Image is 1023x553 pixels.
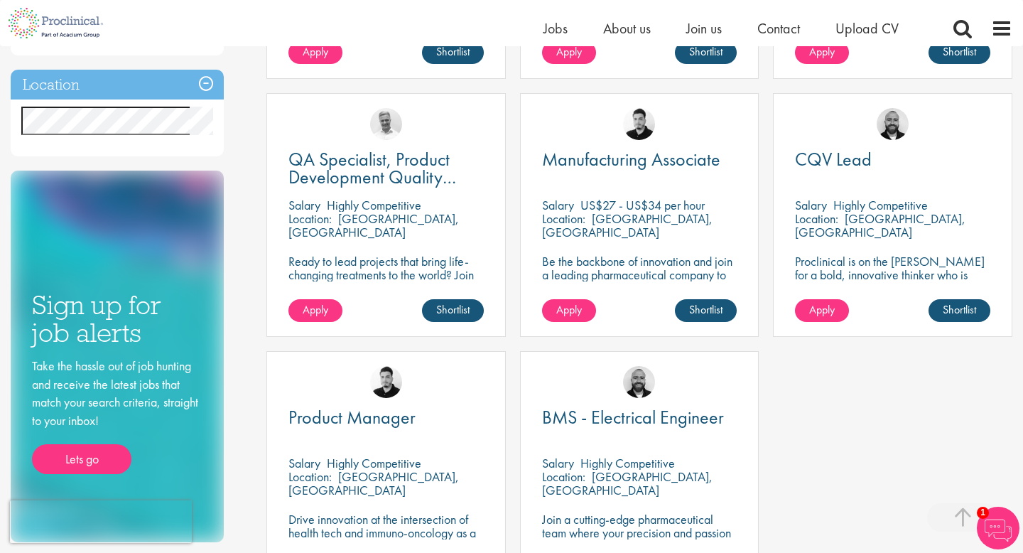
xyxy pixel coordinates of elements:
[303,44,328,59] span: Apply
[835,19,899,38] a: Upload CV
[288,468,332,485] span: Location:
[422,41,484,64] a: Shortlist
[675,41,737,64] a: Shortlist
[795,147,872,171] span: CQV Lead
[977,507,989,519] span: 1
[542,210,585,227] span: Location:
[10,500,192,543] iframe: reCAPTCHA
[795,210,838,227] span: Location:
[877,108,909,140] img: Jordan Kiely
[929,41,990,64] a: Shortlist
[288,210,459,240] p: [GEOGRAPHIC_DATA], [GEOGRAPHIC_DATA]
[288,455,320,471] span: Salary
[11,70,224,100] h3: Location
[809,44,835,59] span: Apply
[303,302,328,317] span: Apply
[543,19,568,38] a: Jobs
[795,197,827,213] span: Salary
[288,405,416,429] span: Product Manager
[542,210,713,240] p: [GEOGRAPHIC_DATA], [GEOGRAPHIC_DATA]
[977,507,1019,549] img: Chatbot
[542,468,585,485] span: Location:
[833,197,928,213] p: Highly Competitive
[327,197,421,213] p: Highly Competitive
[422,299,484,322] a: Shortlist
[603,19,651,38] a: About us
[623,366,655,398] img: Jordan Kiely
[580,455,675,471] p: Highly Competitive
[686,19,722,38] a: Join us
[809,302,835,317] span: Apply
[542,299,596,322] a: Apply
[370,366,402,398] img: Anderson Maldonado
[757,19,800,38] a: Contact
[542,405,724,429] span: BMS - Electrical Engineer
[542,197,574,213] span: Salary
[542,409,737,426] a: BMS - Electrical Engineer
[580,197,705,213] p: US$27 - US$34 per hour
[288,409,484,426] a: Product Manager
[32,444,131,474] a: Lets go
[370,108,402,140] img: Joshua Bye
[32,357,202,474] div: Take the hassle out of job hunting and receive the latest jobs that match your search criteria, s...
[795,299,849,322] a: Apply
[288,299,342,322] a: Apply
[32,291,202,346] h3: Sign up for job alerts
[929,299,990,322] a: Shortlist
[288,197,320,213] span: Salary
[542,455,574,471] span: Salary
[542,151,737,168] a: Manufacturing Associate
[542,468,713,498] p: [GEOGRAPHIC_DATA], [GEOGRAPHIC_DATA]
[288,151,484,186] a: QA Specialist, Product Development Quality (PDQ)
[795,151,990,168] a: CQV Lead
[327,455,421,471] p: Highly Competitive
[795,41,849,64] a: Apply
[556,302,582,317] span: Apply
[795,254,990,322] p: Proclinical is on the [PERSON_NAME] for a bold, innovative thinker who is ready to help push the ...
[288,147,456,207] span: QA Specialist, Product Development Quality (PDQ)
[623,108,655,140] img: Anderson Maldonado
[542,254,737,308] p: Be the backbone of innovation and join a leading pharmaceutical company to help keep life-changin...
[542,41,596,64] a: Apply
[288,210,332,227] span: Location:
[288,468,459,498] p: [GEOGRAPHIC_DATA], [GEOGRAPHIC_DATA]
[288,254,484,322] p: Ready to lead projects that bring life-changing treatments to the world? Join our client at the f...
[542,147,720,171] span: Manufacturing Associate
[556,44,582,59] span: Apply
[675,299,737,322] a: Shortlist
[288,41,342,64] a: Apply
[795,210,965,240] p: [GEOGRAPHIC_DATA], [GEOGRAPHIC_DATA]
